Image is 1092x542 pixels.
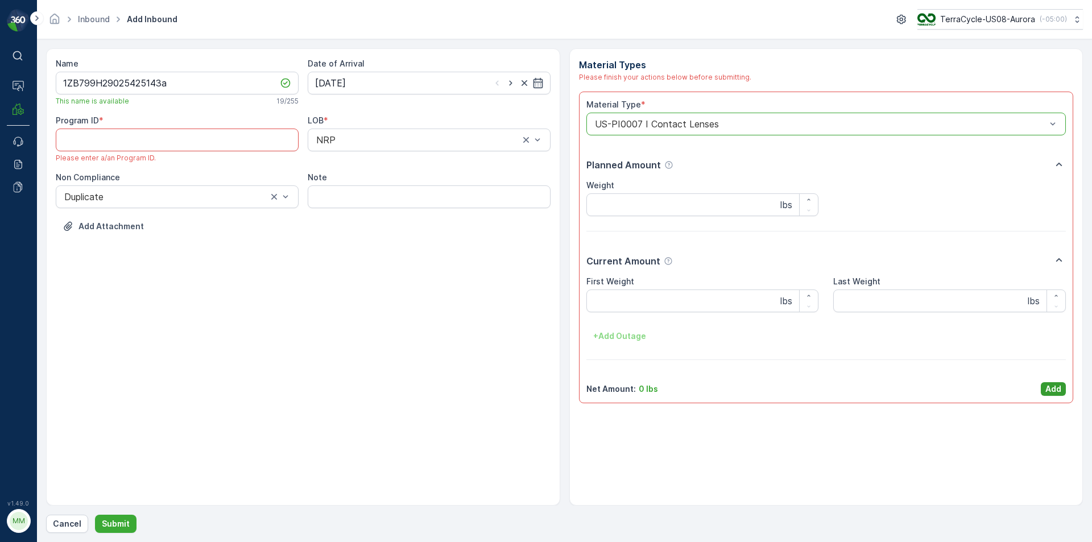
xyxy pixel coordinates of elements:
span: 0 lbs [63,262,82,271]
span: Last Weight : [10,280,64,290]
div: MM [10,512,28,530]
label: Last Weight [833,276,880,286]
button: Upload File [56,217,151,235]
p: Submit [102,518,130,529]
p: 19 / 255 [276,97,299,106]
input: dd/mm/yyyy [308,72,551,94]
span: 0 lbs [64,224,84,234]
span: Arrive Date : [10,205,60,215]
span: US-PI0006 I Mixed Textiles [70,243,179,253]
p: ( -05:00 ) [1040,15,1067,24]
span: 0 lbs [64,280,83,290]
span: First Weight : [10,224,64,234]
label: Non Compliance [56,172,120,182]
div: Please finish your actions below before submitting. [579,72,1074,82]
p: + Add Outage [593,330,646,342]
span: Name : [10,187,38,196]
label: Material Type [586,100,641,109]
span: This name is available [56,97,129,106]
span: v 1.49.0 [7,500,30,507]
p: Material Types [579,58,1074,72]
p: Add Attachment [78,221,144,232]
button: Cancel [46,515,88,533]
p: Current Amount [586,254,660,268]
p: Planned Amount [586,158,661,172]
span: Please enter a/an Program ID. [56,154,156,163]
span: Inbound #52 [38,187,86,196]
p: Inbound #52 [517,10,573,23]
span: Material Type : [10,243,70,253]
p: lbs [780,198,792,212]
p: lbs [1028,294,1040,308]
p: TerraCycle-US08-Aurora [940,14,1035,25]
button: MM [7,509,30,533]
p: Cancel [53,518,81,529]
button: +Add Outage [586,327,653,345]
button: Add [1041,382,1066,396]
label: Date of Arrival [308,59,365,68]
img: logo [7,9,30,32]
p: Net Amount : [586,383,636,395]
p: 0 lbs [639,383,658,395]
label: Name [56,59,78,68]
label: Weight [586,180,614,190]
span: [DATE] [60,205,87,215]
span: Net Amount : [10,262,63,271]
label: First Weight [586,276,634,286]
p: lbs [780,294,792,308]
div: Help Tooltip Icon [664,160,673,169]
p: Add [1045,383,1061,395]
label: Note [308,172,327,182]
img: image_ci7OI47.png [917,13,936,26]
button: TerraCycle-US08-Aurora(-05:00) [917,9,1083,30]
label: Program ID [56,115,99,125]
div: Help Tooltip Icon [664,256,673,266]
a: Homepage [48,17,61,27]
label: LOB [308,115,324,125]
span: Add Inbound [125,14,180,25]
a: Inbound [78,14,110,24]
button: Submit [95,515,136,533]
